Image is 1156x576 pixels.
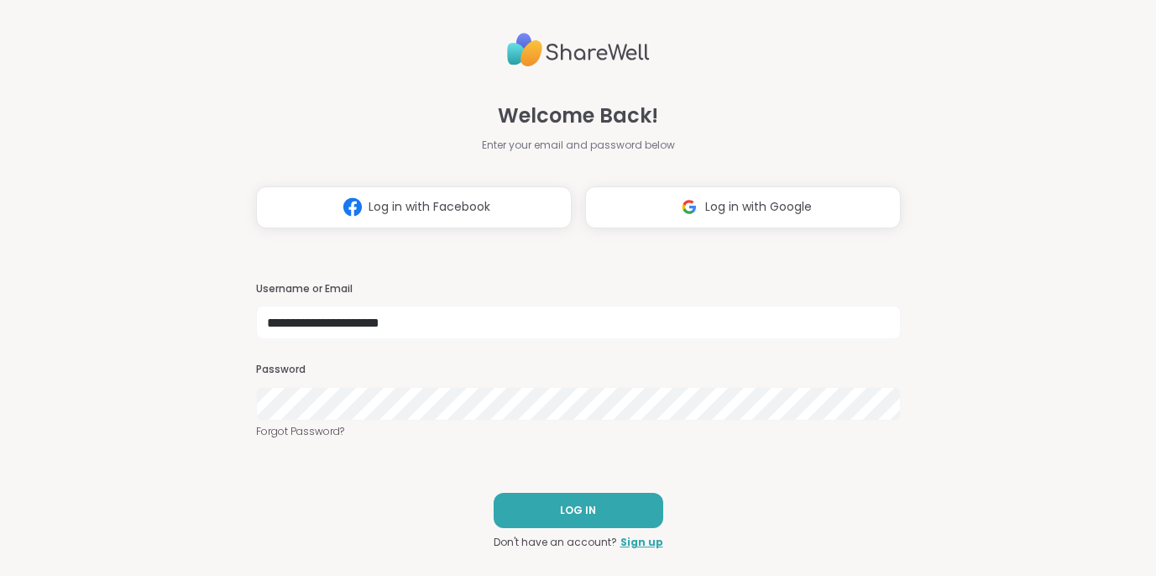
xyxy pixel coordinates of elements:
[494,493,663,528] button: LOG IN
[585,186,901,228] button: Log in with Google
[620,535,663,550] a: Sign up
[673,191,705,223] img: ShareWell Logomark
[337,191,369,223] img: ShareWell Logomark
[256,424,901,439] a: Forgot Password?
[494,535,617,550] span: Don't have an account?
[256,363,901,377] h3: Password
[507,26,650,74] img: ShareWell Logo
[560,503,596,518] span: LOG IN
[482,138,675,153] span: Enter your email and password below
[256,186,572,228] button: Log in with Facebook
[705,198,812,216] span: Log in with Google
[256,282,901,296] h3: Username or Email
[369,198,490,216] span: Log in with Facebook
[498,101,658,131] span: Welcome Back!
